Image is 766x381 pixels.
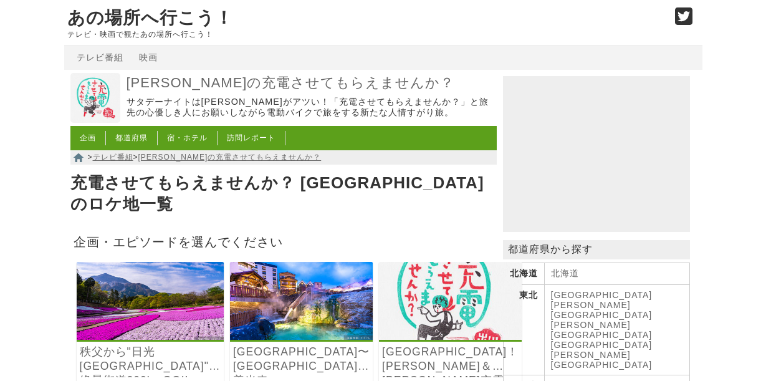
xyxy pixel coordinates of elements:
a: テレビ番組 [77,52,123,62]
a: 宿・ホテル [167,133,208,142]
img: 出川哲朗の充電させてもらえませんか？ [70,73,120,123]
nav: > > [70,150,497,165]
a: Twitter (@go_thesights) [675,15,693,26]
a: 出川哲朗の充電させてもらえませんか？ 桜満開の秩父から目指せ“日光東照宮"200キロ! ですが菊地亜美免許とりたてでヤバいよ×2 [77,331,224,342]
img: 出川哲朗の充電させてもらえませんか？ 群馬温泉街道を106キロ！絶景”鬼押出し園”から草津＆伊香保ぬけてゴールはパワスポ”水沢観世音”！ですが初登場の織田信成＆ウエンツがパワー全開でヤバいよヤバ... [379,262,522,340]
iframe: Advertisement [503,76,690,232]
a: 都道府県 [115,133,148,142]
a: [PERSON_NAME][GEOGRAPHIC_DATA] [551,350,653,370]
a: 訪問レポート [227,133,275,142]
h1: 充電させてもらえませんか？ [GEOGRAPHIC_DATA]のロケ地一覧 [70,170,497,218]
a: 北海道 [551,268,579,278]
a: 企画 [80,133,96,142]
a: [PERSON_NAME][GEOGRAPHIC_DATA] [551,320,653,340]
a: [GEOGRAPHIC_DATA] [551,290,653,300]
a: [PERSON_NAME]の充電させてもらえませんか？ [127,74,494,92]
a: あの場所へ行こう！ [67,8,233,27]
a: [PERSON_NAME][GEOGRAPHIC_DATA] [551,300,653,320]
a: 秩父から"日光[GEOGRAPHIC_DATA]"へ絶景街道200kmGO!! [80,345,221,374]
p: テレビ・映画で観たあの場所へ行こう！ [67,30,662,39]
a: [GEOGRAPHIC_DATA] [551,340,653,350]
p: 都道府県から探す [503,240,690,259]
img: 出川哲朗の充電させてもらえませんか？ 草津温泉から渋温泉に善光寺と“絶景信州”目指せ上田城145キロ！ですがワォ岡田に小木さんも登場でヤバいよ²SP [230,262,373,340]
a: [GEOGRAPHIC_DATA]〜[GEOGRAPHIC_DATA]・善光寺・[PERSON_NAME]、信州145キロ [233,345,370,374]
a: 出川哲朗の充電させてもらえませんか？ 草津温泉から渋温泉に善光寺と“絶景信州”目指せ上田城145キロ！ですがワォ岡田に小木さんも登場でヤバいよ²SP [230,331,373,342]
a: テレビ番組 [93,153,133,162]
p: サタデーナイトは[PERSON_NAME]がアツい！「充電させてもらえませんか？」と旅先の心優しき人にお願いしながら電動バイクで旅をする新たな人情すがり旅。 [127,97,494,118]
h2: 企画・エピソードを選んでください [70,231,497,253]
img: 出川哲朗の充電させてもらえませんか？ 桜満開の秩父から目指せ“日光東照宮"200キロ! ですが菊地亜美免許とりたてでヤバいよ×2 [77,262,224,340]
a: 映画 [139,52,158,62]
th: 東北 [503,285,544,375]
a: [GEOGRAPHIC_DATA]！[PERSON_NAME]＆[PERSON_NAME]充電SP [382,345,519,374]
a: 出川哲朗の充電させてもらえませんか？ 群馬温泉街道を106キロ！絶景”鬼押出し園”から草津＆伊香保ぬけてゴールはパワスポ”水沢観世音”！ですが初登場の織田信成＆ウエンツがパワー全開でヤバいよヤバ... [379,331,522,342]
a: 出川哲朗の充電させてもらえませんか？ [70,114,120,125]
th: 北海道 [503,263,544,285]
a: [PERSON_NAME]の充電させてもらえませんか？ [138,153,322,162]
